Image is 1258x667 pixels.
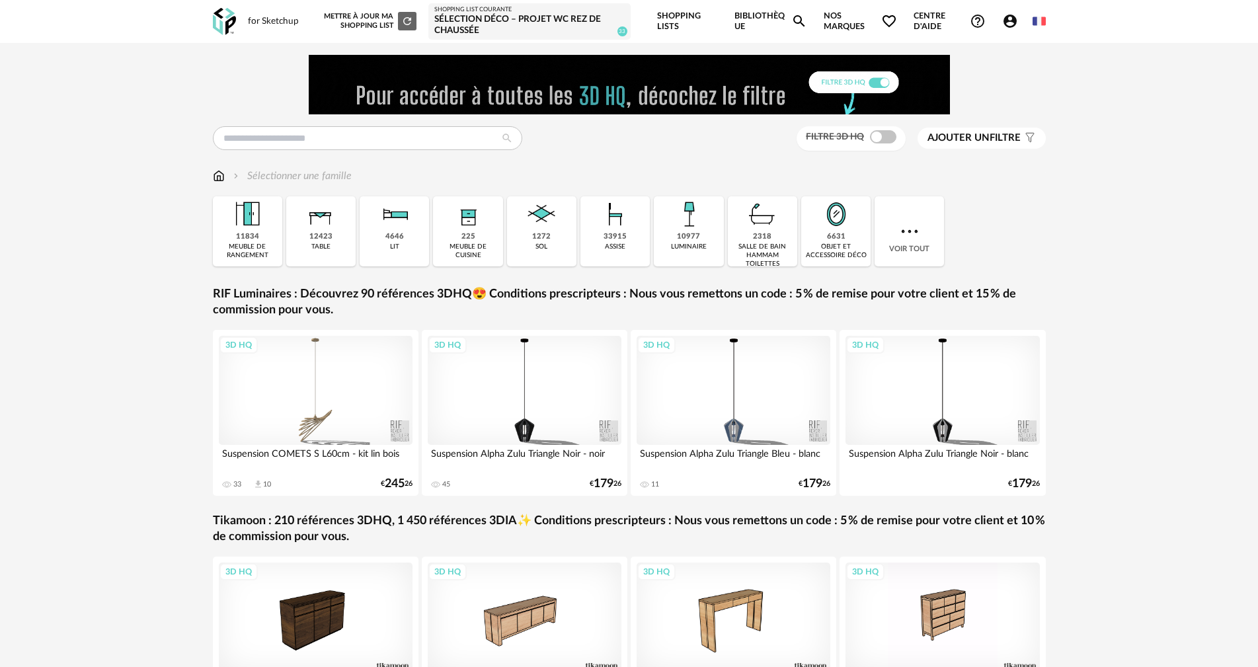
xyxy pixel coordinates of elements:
img: FILTRE%20HQ%20NEW_V1%20(4).gif [309,55,950,114]
div: 6631 [827,232,845,242]
span: Account Circle icon [1002,13,1024,29]
div: meuble de cuisine [437,243,498,260]
span: filtre [927,132,1021,145]
img: Rangement.png [450,196,486,232]
a: 3D HQ Suspension Alpha Zulu Triangle Noir - blanc €17926 [840,330,1046,496]
img: svg+xml;base64,PHN2ZyB3aWR0aD0iMTYiIGhlaWdodD0iMTYiIHZpZXdCb3g9IjAgMCAxNiAxNiIgZmlsbD0ibm9uZSIgeG... [231,169,241,184]
img: Assise.png [598,196,633,232]
div: 10 [263,480,271,489]
div: 3D HQ [219,336,258,354]
img: Miroir.png [818,196,854,232]
div: Suspension COMETS S L60cm - kit lin bois [219,445,413,471]
div: Suspension Alpha Zulu Triangle Noir - noir [428,445,622,471]
span: Account Circle icon [1002,13,1018,29]
a: Shopping List courante Sélection Déco – Projet wc rez de chaussée 33 [434,6,625,37]
div: 10977 [677,232,700,242]
span: Filtre 3D HQ [806,132,864,141]
div: Voir tout [875,196,944,266]
span: Filter icon [1021,132,1036,145]
a: 3D HQ Suspension COMETS S L60cm - kit lin bois 33 Download icon 10 €24526 [213,330,419,496]
span: 179 [803,479,822,489]
img: Sol.png [524,196,559,232]
div: Sélectionner une famille [231,169,352,184]
div: table [311,243,331,251]
span: Download icon [253,479,263,489]
a: Tikamoon : 210 références 3DHQ, 1 450 références 3DIA✨ Conditions prescripteurs : Nous vous remet... [213,514,1046,545]
div: assise [605,243,625,251]
div: 225 [461,232,475,242]
div: luminaire [671,243,707,251]
img: Literie.png [377,196,413,232]
img: fr [1033,15,1046,28]
img: more.7b13dc1.svg [898,219,922,243]
div: Suspension Alpha Zulu Triangle Noir - blanc [845,445,1040,471]
div: Suspension Alpha Zulu Triangle Bleu - blanc [637,445,831,471]
div: for Sketchup [248,16,299,28]
span: 179 [594,479,613,489]
div: Sélection Déco – Projet wc rez de chaussée [434,14,625,37]
div: 3D HQ [637,336,676,354]
span: 245 [385,479,405,489]
span: 33 [617,26,627,36]
img: Meuble%20de%20rangement.png [229,196,265,232]
div: 2318 [753,232,771,242]
div: 1272 [532,232,551,242]
div: Shopping List courante [434,6,625,14]
img: Table.png [303,196,338,232]
div: € 26 [1008,479,1040,489]
div: objet et accessoire déco [805,243,867,260]
button: Ajouter unfiltre Filter icon [918,128,1046,149]
div: meuble de rangement [217,243,278,260]
div: 11834 [236,232,259,242]
div: € 26 [590,479,621,489]
span: Ajouter un [927,133,990,143]
a: RIF Luminaires : Découvrez 90 références 3DHQ😍 Conditions prescripteurs : Nous vous remettons un ... [213,287,1046,318]
span: 179 [1012,479,1032,489]
span: Centre d'aideHelp Circle Outline icon [914,11,986,32]
img: Salle%20de%20bain.png [744,196,780,232]
div: 12423 [309,232,333,242]
img: Luminaire.png [671,196,707,232]
div: 3D HQ [428,563,467,580]
div: 3D HQ [637,563,676,580]
div: 3D HQ [846,563,885,580]
img: svg+xml;base64,PHN2ZyB3aWR0aD0iMTYiIGhlaWdodD0iMTciIHZpZXdCb3g9IjAgMCAxNiAxNyIgZmlsbD0ibm9uZSIgeG... [213,169,225,184]
div: sol [535,243,547,251]
div: € 26 [799,479,830,489]
div: 3D HQ [219,563,258,580]
div: 33 [233,480,241,489]
img: OXP [213,8,236,35]
div: salle de bain hammam toilettes [732,243,793,268]
div: 3D HQ [846,336,885,354]
div: 33915 [604,232,627,242]
a: 3D HQ Suspension Alpha Zulu Triangle Noir - noir 45 €17926 [422,330,628,496]
div: 11 [651,480,659,489]
div: 4646 [385,232,404,242]
div: Mettre à jour ma Shopping List [321,12,416,30]
span: Help Circle Outline icon [970,13,986,29]
div: 3D HQ [428,336,467,354]
a: 3D HQ Suspension Alpha Zulu Triangle Bleu - blanc 11 €17926 [631,330,837,496]
div: lit [390,243,399,251]
div: € 26 [381,479,413,489]
span: Magnify icon [791,13,807,29]
span: Refresh icon [401,17,413,24]
div: 45 [442,480,450,489]
span: Heart Outline icon [881,13,897,29]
